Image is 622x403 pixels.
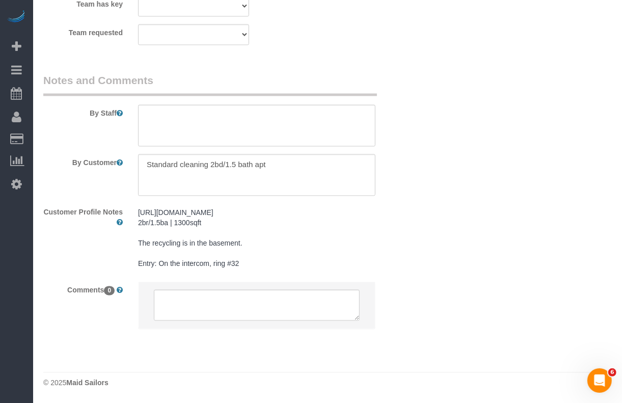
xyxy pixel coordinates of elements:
[138,208,375,269] pre: [URL][DOMAIN_NAME] 2br/1.5ba | 1300sqft The recycling is in the basement. Entry: On the intercom,...
[36,204,130,228] label: Customer Profile Notes
[36,282,130,295] label: Comments
[36,154,130,168] label: By Customer
[43,73,377,96] legend: Notes and Comments
[66,379,108,387] strong: Maid Sailors
[43,378,612,388] div: © 2025
[36,105,130,119] label: By Staff
[6,10,26,24] img: Automaid Logo
[104,286,115,295] span: 0
[587,368,612,393] iframe: Intercom live chat
[36,24,130,38] label: Team requested
[608,368,616,377] span: 6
